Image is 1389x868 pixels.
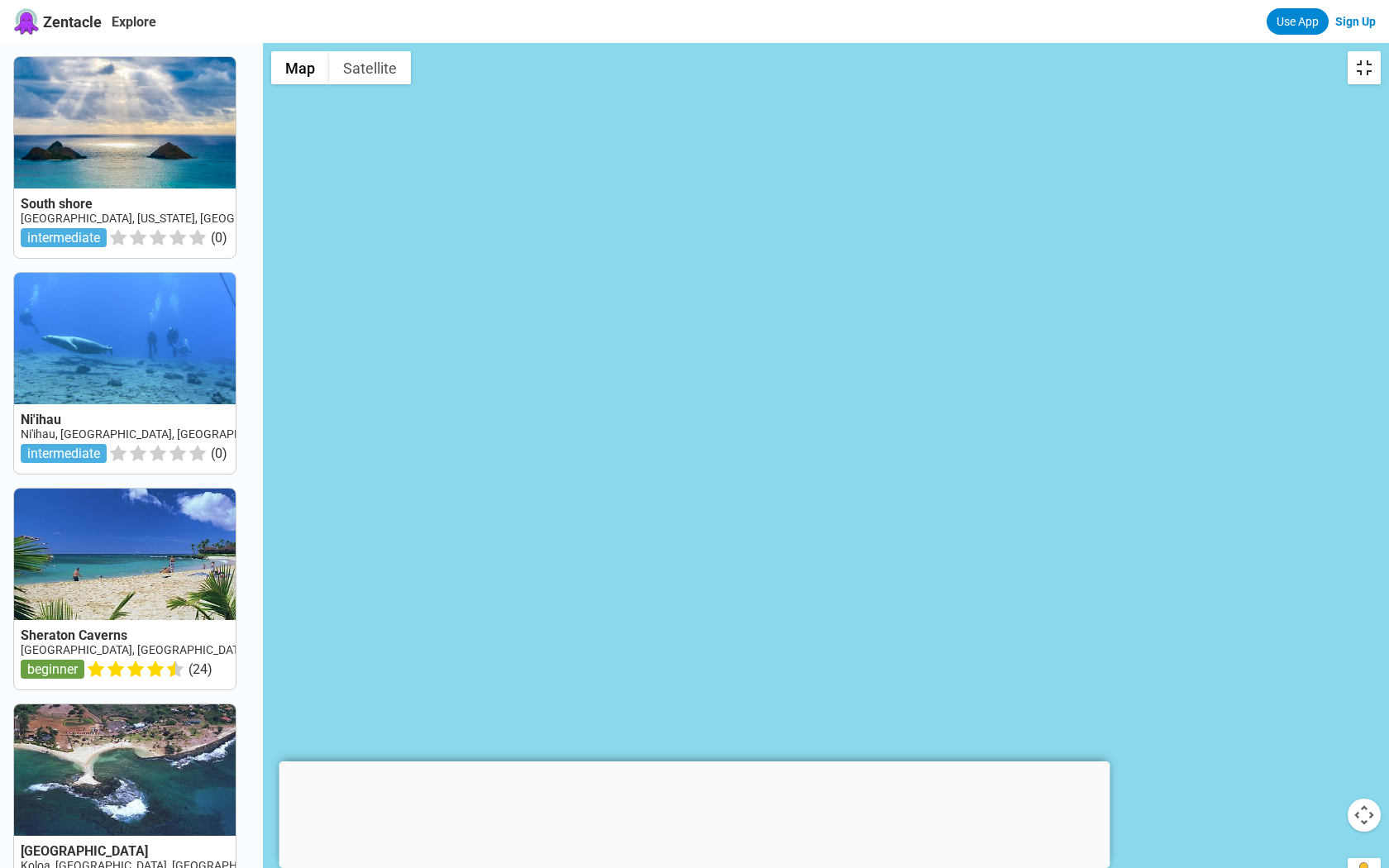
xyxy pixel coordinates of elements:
a: [GEOGRAPHIC_DATA], [GEOGRAPHIC_DATA] [21,643,249,656]
img: Zentacle logo [13,8,40,35]
button: Show satellite imagery [329,51,411,84]
a: Zentacle logoZentacle [13,8,102,35]
button: Map camera controls [1348,799,1381,832]
button: Show street map [271,51,329,84]
span: Zentacle [43,13,102,31]
a: Explore [112,14,156,30]
iframe: Advertisement [279,761,1110,864]
a: Sign Up [1335,15,1376,28]
button: Toggle fullscreen view [1348,51,1381,84]
a: Use App [1267,8,1329,35]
